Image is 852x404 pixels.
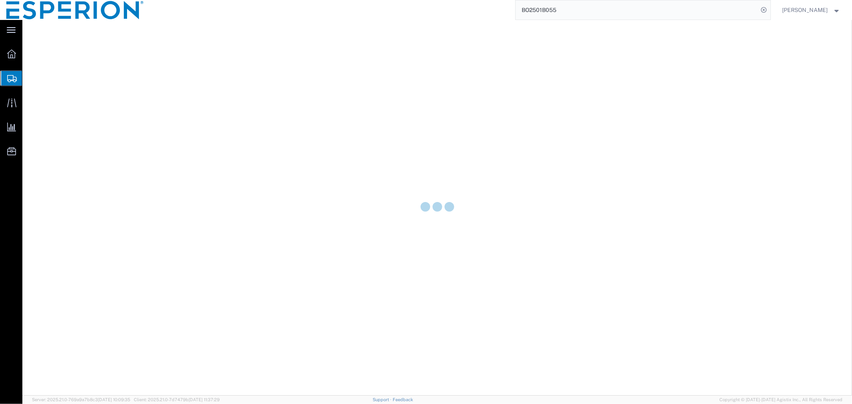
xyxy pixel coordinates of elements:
[32,397,130,402] span: Server: 2025.21.0-769a9a7b8c3
[98,397,130,402] span: [DATE] 10:09:35
[719,396,842,403] span: Copyright © [DATE]-[DATE] Agistix Inc., All Rights Reserved
[373,397,393,402] a: Support
[782,5,841,15] button: [PERSON_NAME]
[134,397,220,402] span: Client: 2025.21.0-7d7479b
[516,0,759,20] input: Search for shipment number, reference number
[189,397,220,402] span: [DATE] 11:37:29
[782,6,828,14] span: Alexandra Breaux
[393,397,413,402] a: Feedback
